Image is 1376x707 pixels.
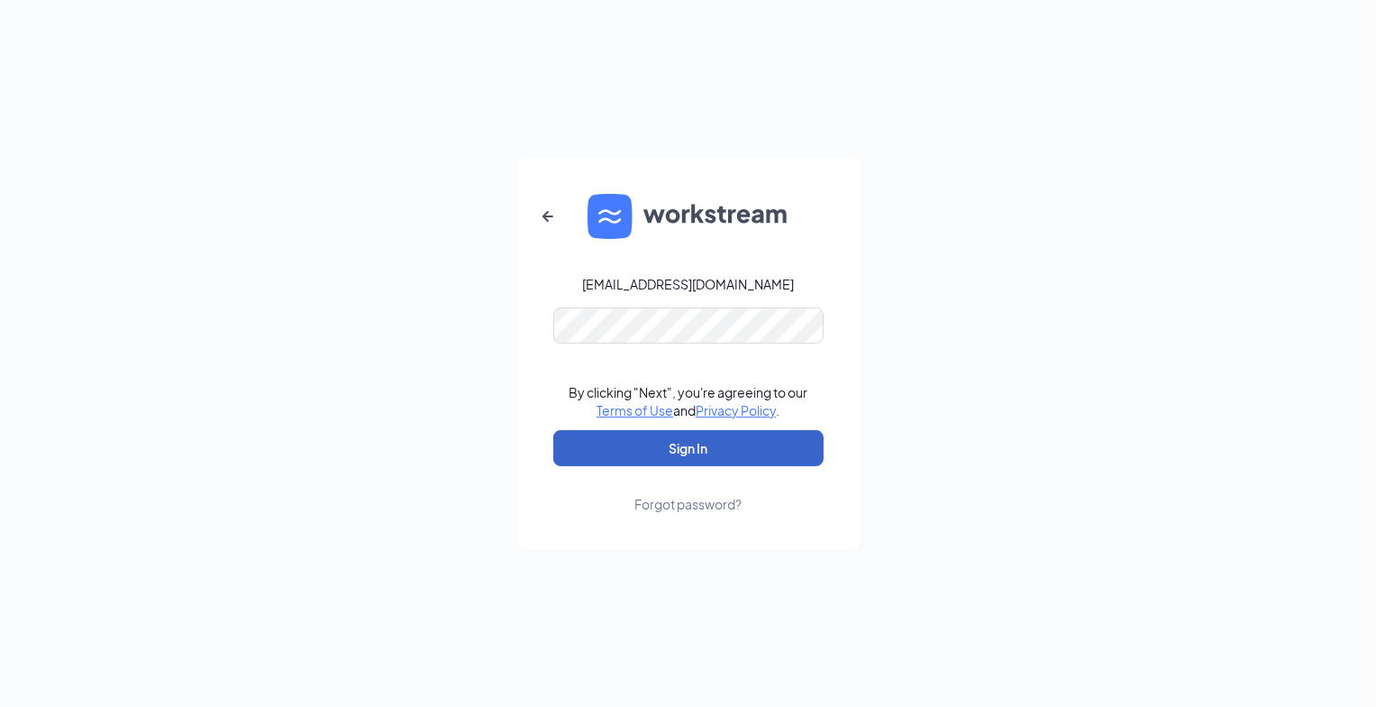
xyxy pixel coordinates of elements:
a: Privacy Policy [696,402,776,418]
div: Forgot password? [634,495,742,513]
a: Terms of Use [597,402,673,418]
div: By clicking "Next", you're agreeing to our and . [569,383,807,419]
button: ArrowLeftNew [526,195,570,238]
button: Sign In [553,430,824,466]
img: WS logo and Workstream text [588,194,789,239]
a: Forgot password? [634,466,742,513]
div: [EMAIL_ADDRESS][DOMAIN_NAME] [582,275,794,293]
svg: ArrowLeftNew [537,206,559,227]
